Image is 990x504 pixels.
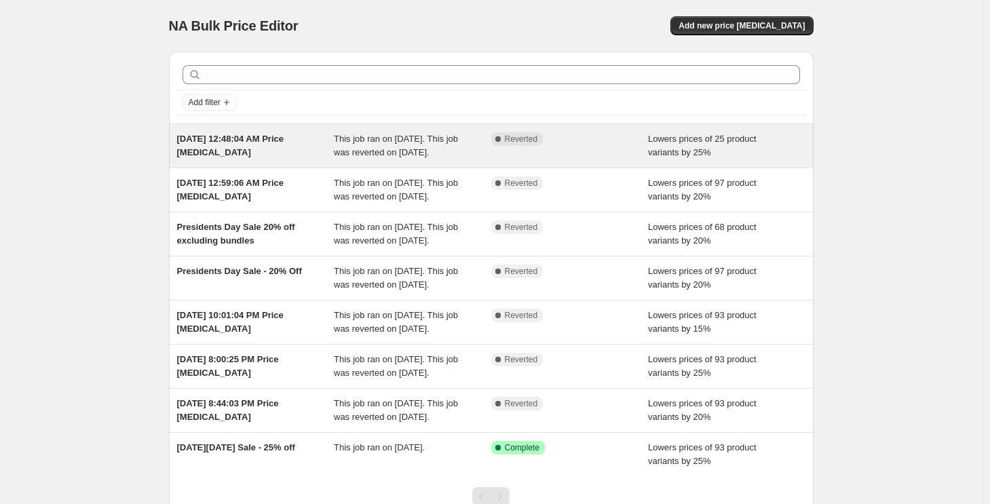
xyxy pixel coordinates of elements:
span: This job ran on [DATE]. This job was reverted on [DATE]. [334,134,458,157]
span: This job ran on [DATE]. This job was reverted on [DATE]. [334,310,458,334]
span: [DATE] 12:59:06 AM Price [MEDICAL_DATA] [177,178,284,201]
span: Add new price [MEDICAL_DATA] [679,20,805,31]
span: Reverted [505,266,538,277]
span: Lowers prices of 93 product variants by 20% [648,398,757,422]
span: Lowers prices of 93 product variants by 25% [648,354,757,378]
span: Lowers prices of 68 product variants by 20% [648,222,757,246]
span: Lowers prices of 93 product variants by 15% [648,310,757,334]
span: This job ran on [DATE]. [334,442,425,452]
span: Reverted [505,134,538,144]
span: Lowers prices of 97 product variants by 20% [648,178,757,201]
button: Add new price [MEDICAL_DATA] [670,16,813,35]
span: Lowers prices of 97 product variants by 20% [648,266,757,290]
span: [DATE][DATE] Sale - 25% off [177,442,295,452]
span: This job ran on [DATE]. This job was reverted on [DATE]. [334,222,458,246]
span: This job ran on [DATE]. This job was reverted on [DATE]. [334,178,458,201]
span: This job ran on [DATE]. This job was reverted on [DATE]. [334,354,458,378]
span: Reverted [505,310,538,321]
span: Reverted [505,354,538,365]
span: [DATE] 8:44:03 PM Price [MEDICAL_DATA] [177,398,279,422]
span: Presidents Day Sale 20% off excluding bundles [177,222,295,246]
span: NA Bulk Price Editor [169,18,299,33]
span: [DATE] 10:01:04 PM Price [MEDICAL_DATA] [177,310,284,334]
span: Lowers prices of 93 product variants by 25% [648,442,757,466]
span: Reverted [505,178,538,189]
span: Reverted [505,222,538,233]
span: Reverted [505,398,538,409]
span: Lowers prices of 25 product variants by 25% [648,134,757,157]
button: Add filter [183,94,237,111]
span: This job ran on [DATE]. This job was reverted on [DATE]. [334,266,458,290]
span: [DATE] 8:00:25 PM Price [MEDICAL_DATA] [177,354,279,378]
span: Complete [505,442,539,453]
span: Presidents Day Sale - 20% Off [177,266,302,276]
span: [DATE] 12:48:04 AM Price [MEDICAL_DATA] [177,134,284,157]
span: Add filter [189,97,221,108]
span: This job ran on [DATE]. This job was reverted on [DATE]. [334,398,458,422]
